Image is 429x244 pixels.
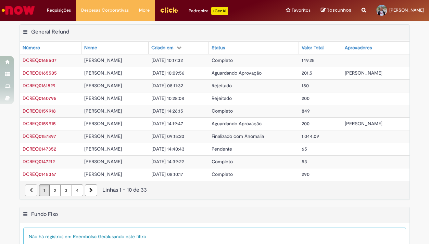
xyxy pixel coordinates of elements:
[84,108,122,114] span: [PERSON_NAME]
[292,7,311,14] span: Favoritos
[160,5,178,15] img: click_logo_yellow_360x200.png
[212,146,232,152] span: Pendente
[85,184,97,196] a: Próxima página
[84,57,122,63] span: [PERSON_NAME]
[84,171,122,177] span: [PERSON_NAME]
[81,7,129,14] span: Despesas Corporativas
[151,171,183,177] span: [DATE] 08:10:17
[23,158,55,165] a: Abrir Registro: DCREQ0147212
[139,7,150,14] span: More
[212,57,233,63] span: Completo
[39,184,50,196] a: Página 1
[212,82,232,89] span: Rejeitado
[151,146,185,152] span: [DATE] 14:40:43
[23,171,56,177] span: DCREQ0145367
[84,70,122,76] span: [PERSON_NAME]
[23,57,56,63] a: Abrir Registro: DCREQ0165507
[23,70,57,76] a: Abrir Registro: DCREQ0165505
[1,3,36,17] img: ServiceNow
[31,28,69,35] h2: General Refund
[345,44,372,51] div: Aprovadores
[302,95,310,101] span: 200
[23,108,56,114] span: DCREQ0159918
[84,158,122,165] span: [PERSON_NAME]
[72,184,83,196] a: Página 4
[302,133,319,139] span: 1.044,09
[212,70,262,76] span: Aguardando Aprovação
[321,7,351,14] a: Rascunhos
[49,184,61,196] a: Página 2
[151,82,183,89] span: [DATE] 08:11:32
[151,95,184,101] span: [DATE] 10:28:08
[20,181,409,200] nav: paginação
[302,57,315,63] span: 149,25
[389,7,424,13] span: [PERSON_NAME]
[25,186,404,194] div: Linhas 1 − 10 de 33
[302,171,310,177] span: 290
[84,133,122,139] span: [PERSON_NAME]
[31,211,58,218] h2: Fundo Fixo
[23,44,40,51] div: Número
[345,120,382,127] span: [PERSON_NAME]
[23,158,55,165] span: DCREQ0147212
[84,95,122,101] span: [PERSON_NAME]
[84,44,97,51] div: Nome
[23,70,57,76] span: DCREQ0165505
[212,95,232,101] span: Rejeitado
[84,82,122,89] span: [PERSON_NAME]
[212,133,264,139] span: Finalizado com Anomalia
[23,95,56,101] span: DCREQ0160795
[23,133,56,139] span: DCREQ0157897
[212,158,233,165] span: Completo
[302,158,307,165] span: 53
[23,57,56,63] span: DCREQ0165507
[151,108,183,114] span: [DATE] 14:26:15
[23,133,56,139] a: Abrir Registro: DCREQ0157897
[302,70,312,76] span: 201,5
[345,70,382,76] span: [PERSON_NAME]
[327,7,351,13] span: Rascunhos
[212,108,233,114] span: Completo
[151,120,183,127] span: [DATE] 14:19:47
[23,120,56,127] span: DCREQ0159915
[23,120,56,127] a: Abrir Registro: DCREQ0159915
[23,171,56,177] a: Abrir Registro: DCREQ0145367
[47,7,71,14] span: Requisições
[84,120,122,127] span: [PERSON_NAME]
[151,44,174,51] div: Criado em
[212,44,225,51] div: Status
[84,146,122,152] span: [PERSON_NAME]
[23,82,55,89] span: DCREQ0161829
[302,44,324,51] div: Valor Total
[302,82,309,89] span: 150
[23,108,56,114] a: Abrir Registro: DCREQ0159918
[109,233,146,240] span: usando este filtro
[23,28,28,37] button: General Refund Menu de contexto
[189,7,228,15] div: Padroniza
[151,158,184,165] span: [DATE] 14:39:22
[212,171,233,177] span: Completo
[151,57,183,63] span: [DATE] 10:17:32
[23,82,55,89] a: Abrir Registro: DCREQ0161829
[302,108,310,114] span: 849
[60,184,72,196] a: Página 3
[23,146,56,152] a: Abrir Registro: DCREQ0147352
[23,95,56,101] a: Abrir Registro: DCREQ0160795
[23,146,56,152] span: DCREQ0147352
[212,120,262,127] span: Aguardando Aprovação
[211,7,228,15] p: +GenAi
[302,120,310,127] span: 200
[151,133,184,139] span: [DATE] 09:15:20
[151,70,185,76] span: [DATE] 10:09:56
[23,211,28,220] button: Fundo Fixo Menu de contexto
[302,146,307,152] span: 65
